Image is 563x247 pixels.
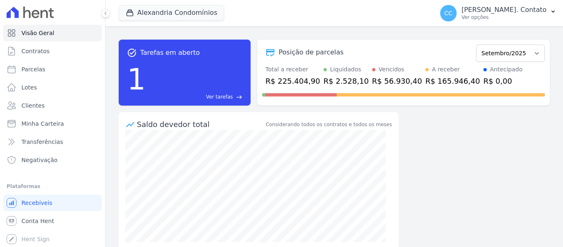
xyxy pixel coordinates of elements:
[3,195,102,211] a: Recebíveis
[265,65,320,74] div: Total a receber
[444,10,453,16] span: CC
[149,93,242,101] a: Ver tarefas east
[3,152,102,168] a: Negativação
[265,75,320,87] div: R$ 225.404,90
[3,43,102,59] a: Contratos
[236,94,242,100] span: east
[127,48,137,58] span: task_alt
[21,217,54,225] span: Conta Hent
[127,58,146,101] div: 1
[483,75,523,87] div: R$ 0,00
[21,120,64,128] span: Minha Carteira
[21,101,45,110] span: Clientes
[137,119,264,130] div: Saldo devedor total
[21,156,58,164] span: Negativação
[279,47,344,57] div: Posição de parcelas
[206,93,233,101] span: Ver tarefas
[21,29,54,37] span: Visão Geral
[3,61,102,78] a: Parcelas
[266,121,392,128] div: Considerando todos os contratos e todos os meses
[21,199,52,207] span: Recebíveis
[432,65,460,74] div: A receber
[379,65,404,74] div: Vencidos
[3,97,102,114] a: Clientes
[3,213,102,229] a: Conta Hent
[119,5,224,21] button: Alexandria Condomínios
[21,83,37,92] span: Lotes
[462,14,547,21] p: Ver opções
[21,138,63,146] span: Transferências
[21,65,45,73] span: Parcelas
[3,25,102,41] a: Visão Geral
[490,65,523,74] div: Antecipado
[372,75,422,87] div: R$ 56.930,40
[425,75,480,87] div: R$ 165.946,40
[324,75,369,87] div: R$ 2.528,10
[462,6,547,14] p: [PERSON_NAME]. Contato
[21,47,49,55] span: Contratos
[3,79,102,96] a: Lotes
[7,181,99,191] div: Plataformas
[3,134,102,150] a: Transferências
[330,65,361,74] div: Liquidados
[3,115,102,132] a: Minha Carteira
[140,48,200,58] span: Tarefas em aberto
[434,2,563,25] button: CC [PERSON_NAME]. Contato Ver opções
